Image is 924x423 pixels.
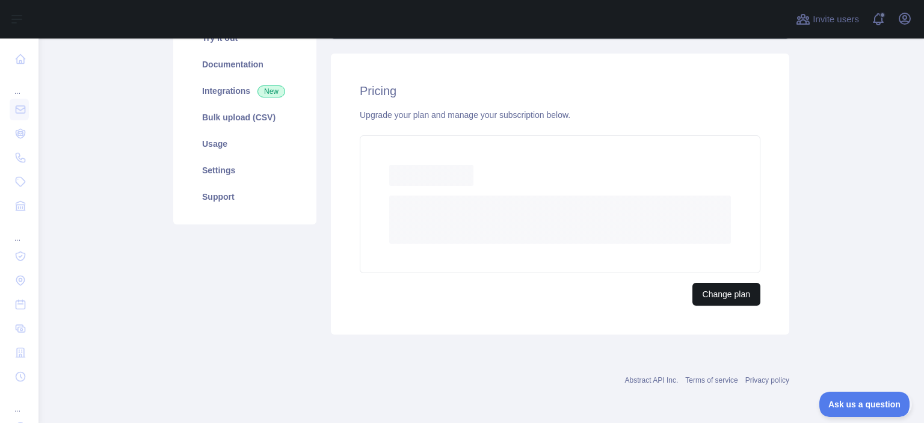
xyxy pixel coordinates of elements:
div: ... [10,390,29,414]
span: Invite users [813,13,859,26]
a: Settings [188,157,302,184]
iframe: Help Scout Beacon - Open [819,392,912,417]
a: Bulk upload (CSV) [188,104,302,131]
a: Integrations New [188,78,302,104]
a: Abstract API Inc. [625,376,679,384]
a: Terms of service [685,376,738,384]
a: Support [188,184,302,210]
div: ... [10,219,29,243]
a: Usage [188,131,302,157]
button: Invite users [793,10,861,29]
button: Change plan [692,283,760,306]
span: New [257,85,285,97]
div: ... [10,72,29,96]
h2: Pricing [360,82,760,99]
a: Privacy policy [745,376,789,384]
a: Documentation [188,51,302,78]
div: Upgrade your plan and manage your subscription below. [360,109,760,121]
